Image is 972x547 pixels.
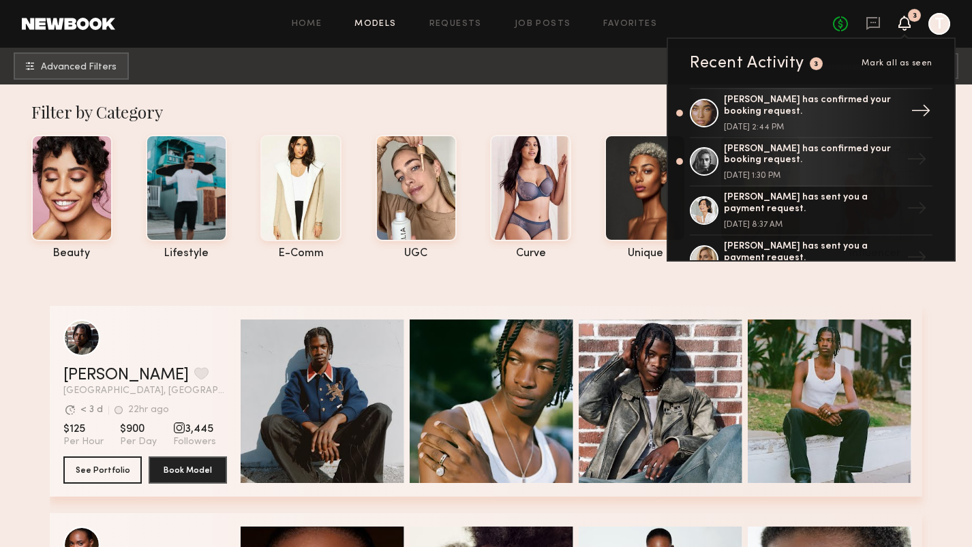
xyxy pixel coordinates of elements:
[690,236,932,285] a: [PERSON_NAME] has sent you a payment request.→
[690,138,932,187] a: [PERSON_NAME] has confirmed your booking request.[DATE] 1:30 PM→
[814,61,819,68] div: 3
[31,248,112,260] div: beauty
[63,367,189,384] a: [PERSON_NAME]
[901,193,932,228] div: →
[603,20,657,29] a: Favorites
[724,172,901,180] div: [DATE] 1:30 PM
[80,405,103,415] div: < 3 d
[862,59,932,67] span: Mark all as seen
[690,187,932,236] a: [PERSON_NAME] has sent you a payment request.[DATE] 8:37 AM→
[490,248,571,260] div: curve
[173,436,216,448] span: Followers
[913,12,917,20] div: 3
[429,20,482,29] a: Requests
[63,386,227,396] span: [GEOGRAPHIC_DATA], [GEOGRAPHIC_DATA]
[724,95,901,118] div: [PERSON_NAME] has confirmed your booking request.
[724,123,901,131] div: [DATE] 2:44 PM
[690,55,804,72] div: Recent Activity
[146,248,227,260] div: lifestyle
[724,221,901,229] div: [DATE] 8:37 AM
[173,422,216,436] span: 3,445
[14,52,129,80] button: Advanced Filters
[901,242,932,277] div: →
[63,422,104,436] span: $125
[724,192,901,215] div: [PERSON_NAME] has sent you a payment request.
[41,63,117,72] span: Advanced Filters
[128,405,169,415] div: 22hr ago
[354,20,396,29] a: Models
[605,248,686,260] div: unique
[149,456,227,484] button: Book Model
[901,144,932,179] div: →
[690,88,932,138] a: [PERSON_NAME] has confirmed your booking request.[DATE] 2:44 PM→
[260,248,341,260] div: e-comm
[905,95,937,131] div: →
[292,20,322,29] a: Home
[724,241,901,264] div: [PERSON_NAME] has sent you a payment request.
[724,144,901,167] div: [PERSON_NAME] has confirmed your booking request.
[120,436,157,448] span: Per Day
[63,436,104,448] span: Per Hour
[63,456,142,484] button: See Portfolio
[376,248,457,260] div: UGC
[120,422,157,436] span: $900
[31,101,955,123] div: Filter by Category
[928,13,950,35] a: T
[515,20,571,29] a: Job Posts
